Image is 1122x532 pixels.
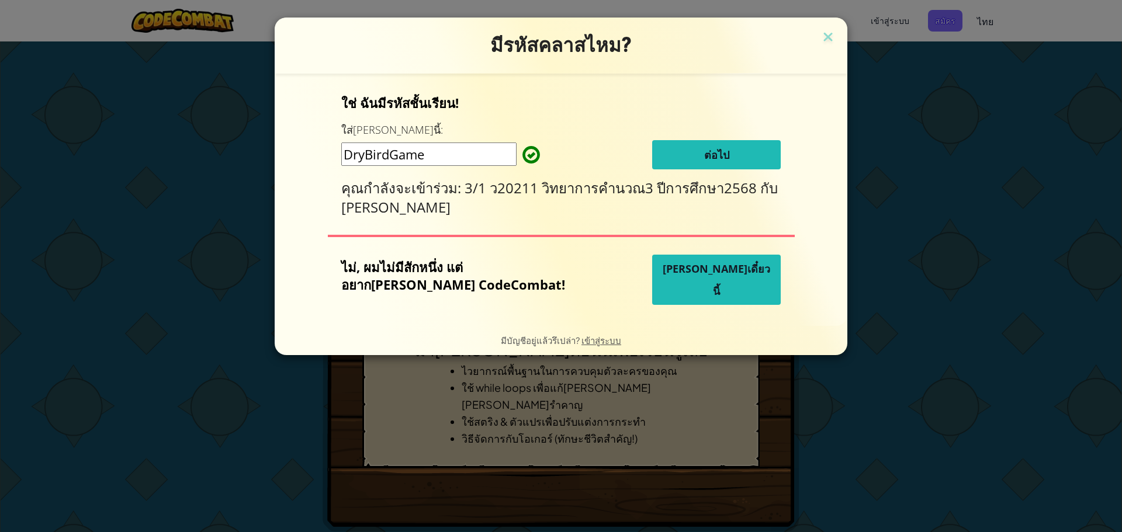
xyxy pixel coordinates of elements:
p: ไม่, ผมไม่มีสักหนึ่ง แต่อยาก[PERSON_NAME] CodeCombat! [341,258,594,293]
p: ใช่ ฉันมีรหัสชั้นเรียน! [341,94,781,112]
button: ต่อไป [652,140,781,169]
span: มีบัญชีอยู่แล้วรึเปล่า? [501,335,581,346]
span: 3/1 ว20211 วิทยาการคำนวณ3 ปีการศึกษา2568 [465,178,760,197]
span: [PERSON_NAME]เดี๋ยวนี้ [663,262,770,298]
span: มีรหัสคลาสไหม? [490,33,632,57]
span: ต่อไป [704,148,729,162]
a: เข้าสู่ระบบ [581,335,621,346]
button: [PERSON_NAME]เดี๋ยวนี้ [652,255,781,305]
span: กับ [760,178,778,197]
img: close icon [820,29,836,47]
label: ใส่[PERSON_NAME]นี้: [341,123,443,137]
span: คุณกำลังจะเข้าร่วม: [341,178,465,197]
span: [PERSON_NAME] [341,197,451,217]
